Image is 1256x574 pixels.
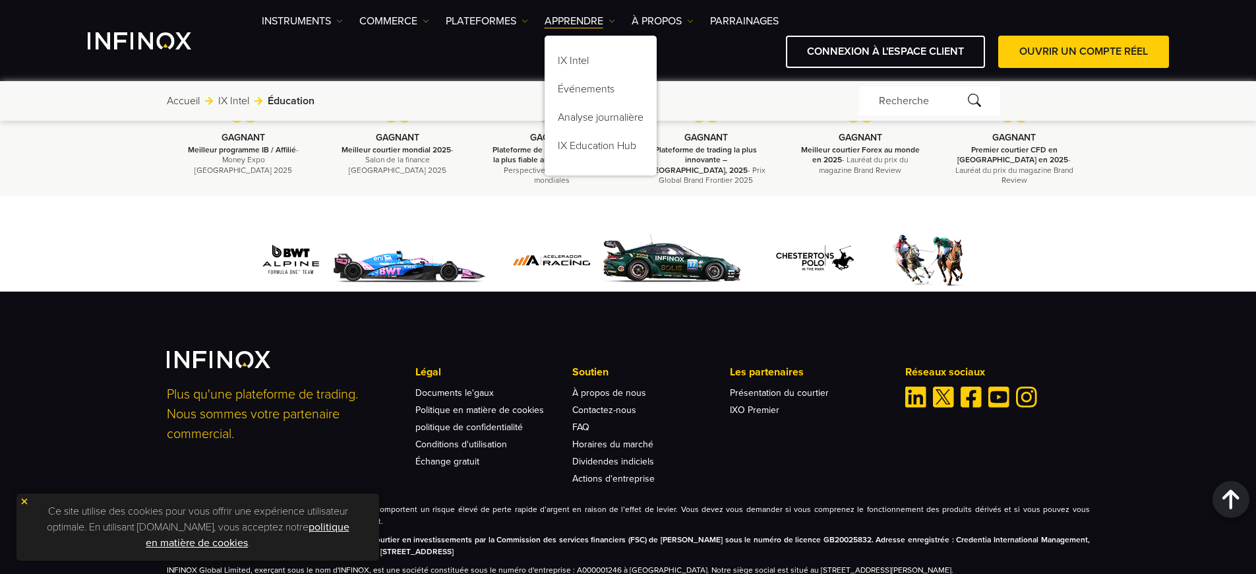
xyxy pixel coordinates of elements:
p: - Salon de la finance [GEOGRAPHIC_DATA] 2025 [337,145,458,175]
a: Parrainages [710,13,779,29]
a: Documents le'gaux [415,387,494,399]
p: Plus qu'une plateforme de trading. Nous sommes votre partenaire commercial. [167,385,398,444]
img: arrow-right [254,97,262,105]
a: Échange gratuit [415,456,479,467]
strong: GAGNANT [839,132,882,143]
strong: INFINOX Limited est autorisé et réglementé en tant que courtier en investissements par la Commiss... [167,535,1090,556]
div: Recherche [859,86,1000,115]
a: OUVRIR UN COMPTE RÉEL [998,36,1169,68]
strong: Premier courtier CFD en [GEOGRAPHIC_DATA] en 2025 [957,145,1068,164]
p: Ce site utilise des cookies pour vous offrir une expérience utilisateur optimale. En utilisant [D... [23,500,373,554]
a: INFINOX Logo [88,32,222,49]
a: IX Intel [545,49,657,77]
a: CONNEXION À L'ESPACE CLIENT [786,36,985,68]
a: Dividendes indiciels [572,456,654,467]
p: Réseaux sociaux [905,364,1090,380]
a: COMMERCE [359,13,429,29]
a: Facebook [961,387,982,408]
strong: GAGNANT [376,132,419,143]
a: Contactez-nous [572,404,636,416]
a: Analyse journalière [545,106,657,134]
a: Événements [545,77,657,106]
a: Linkedin [905,387,926,408]
p: Soutien [572,364,729,380]
a: Instagram [1016,387,1037,408]
p: - Lauréat du prix du magazine Brand Review [953,145,1075,185]
a: IX Education Hub [545,134,657,162]
img: arrow-right [205,97,213,105]
a: IX Intel [218,93,249,109]
p: Les produits dérivés sont des instruments complexes et comportent un risque élevé de perte rapide... [167,503,1090,527]
strong: GAGNANT [992,132,1036,143]
a: Conditions d'utilisation [415,439,507,450]
p: - Perspectives commerciales mondiales [491,145,613,185]
a: À PROPOS [632,13,694,29]
strong: GAGNANT [222,132,265,143]
a: Actions d'entreprise [572,473,655,484]
strong: Plateforme de trading multi-actifs la plus fiable au monde en 2025 [493,145,611,164]
p: Les partenaires [730,364,887,380]
strong: GAGNANT [530,132,574,143]
strong: GAGNANT [684,132,728,143]
p: - Prix ​​Global Brand Frontier 2025 [645,145,767,185]
a: Accueil [167,93,200,109]
a: INSTRUMENTS [262,13,343,29]
a: politique de confidentialité [415,422,523,433]
a: Politique en matière de cookies [415,404,544,416]
a: FAQ [572,422,589,433]
img: yellow close icon [20,497,29,506]
a: IXO Premier [730,404,779,416]
strong: Meilleur programme IB / Affilié [188,145,296,154]
a: Présentation du courtier [730,387,829,399]
a: APPRENDRE [545,13,615,29]
a: Twitter [933,387,954,408]
a: Horaires du marché [572,439,653,450]
span: Éducation [268,93,314,109]
p: Légal [415,364,572,380]
a: Youtube [988,387,1009,408]
strong: Plateforme de trading la plus innovante – [GEOGRAPHIC_DATA], 2025 [646,145,757,174]
strong: Meilleur courtier mondial 2025 [342,145,451,154]
strong: Meilleur courtier Forex au monde en 2025 [801,145,920,164]
p: - Lauréat du prix du magazine Brand Review [800,145,921,175]
p: - Money Expo [GEOGRAPHIC_DATA] 2025 [183,145,305,175]
a: PLATEFORMES [446,13,528,29]
a: À propos de nous [572,387,646,399]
